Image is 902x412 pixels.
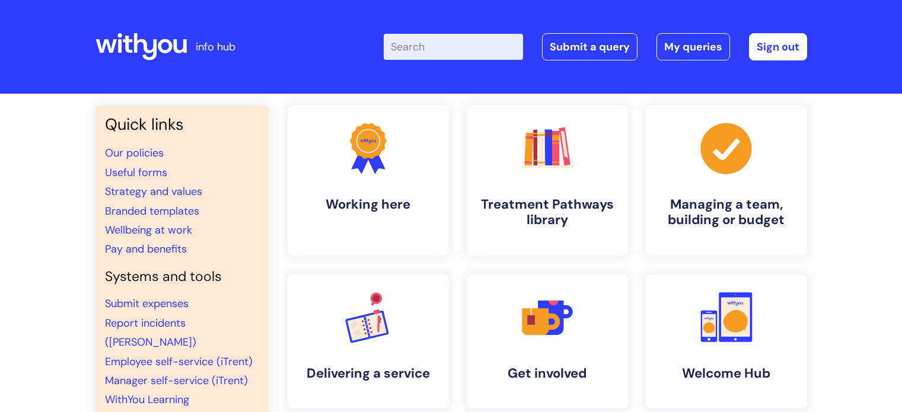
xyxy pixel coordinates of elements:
h4: Delivering a service [297,366,439,381]
a: Get involved [467,274,628,408]
div: | - [384,33,807,60]
h4: Get involved [476,366,619,381]
a: Strategy and values [105,184,202,199]
a: Delivering a service [288,274,449,408]
a: Welcome Hub [646,274,807,408]
a: Report incidents ([PERSON_NAME]) [105,316,196,349]
a: Submit expenses [105,296,189,311]
h4: Welcome Hub [655,366,798,381]
h4: Working here [297,197,439,212]
a: Managing a team, building or budget [646,106,807,255]
h3: Quick links [105,115,259,134]
a: Employee self-service (iTrent) [105,354,253,369]
input: Search [384,34,523,60]
a: Wellbeing at work [105,223,192,237]
h4: Treatment Pathways library [476,197,619,228]
a: WithYou Learning [105,392,189,407]
p: info hub [196,37,235,56]
a: Working here [288,106,449,255]
a: Our policies [105,146,164,160]
a: Branded templates [105,204,199,218]
a: Submit a query [542,33,638,60]
a: Treatment Pathways library [467,106,628,255]
a: Manager self-service (iTrent) [105,373,248,388]
a: Sign out [749,33,807,60]
h4: Managing a team, building or budget [655,197,798,228]
a: My queries [656,33,730,60]
h4: Systems and tools [105,269,259,285]
a: Useful forms [105,165,167,180]
a: Pay and benefits [105,242,187,256]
